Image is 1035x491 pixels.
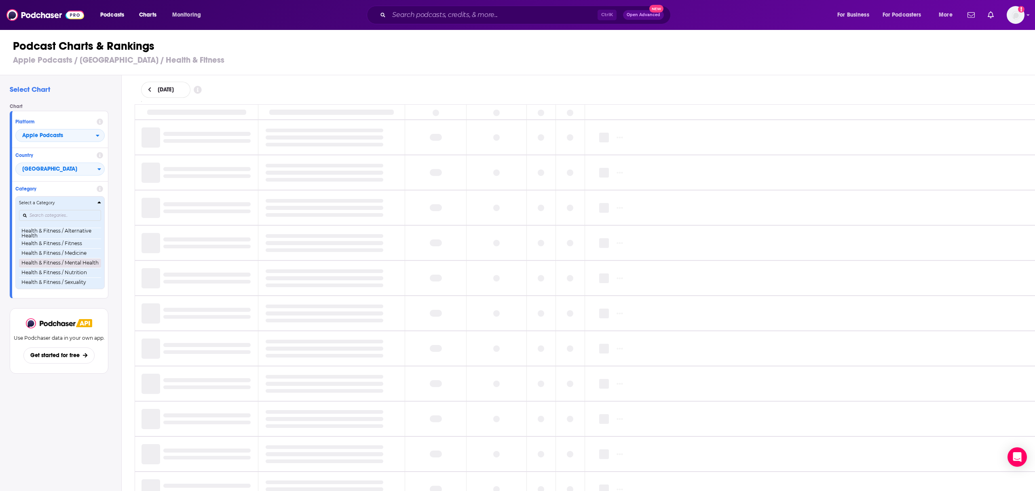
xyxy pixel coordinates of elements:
[158,87,174,93] span: [DATE]
[984,8,997,22] a: Show notifications dropdown
[19,258,101,268] button: Health & Fitness / Mental Health
[15,163,105,176] button: Countries
[76,319,92,327] img: Podchaser API banner
[19,201,94,205] h4: Select a Category
[13,55,1029,65] h3: Apple Podcasts / [GEOGRAPHIC_DATA] / Health & Fitness
[939,9,953,21] span: More
[172,9,201,21] span: Monitoring
[14,335,105,341] p: Use Podchaser data in your own app.
[837,9,869,21] span: For Business
[19,248,101,258] button: Health & Fitness / Medicine
[134,8,161,21] a: Charts
[139,9,156,21] span: Charts
[100,9,124,21] span: Podcasts
[627,13,660,17] span: Open Advanced
[19,228,101,239] button: Health & Fitness / Alternative Health
[1007,6,1024,24] img: User Profile
[1018,6,1024,13] svg: Add a profile image
[22,133,63,138] span: Apple Podcasts
[1007,6,1024,24] button: Show profile menu
[964,8,978,22] a: Show notifications dropdown
[15,129,105,142] button: open menu
[15,119,93,125] h4: Platform
[1008,447,1027,467] div: Open Intercom Messenger
[95,8,135,21] button: open menu
[877,8,933,21] button: open menu
[19,210,101,221] input: Search categories...
[6,7,84,23] img: Podchaser - Follow, Share and Rate Podcasts
[623,10,664,20] button: Open AdvancedNew
[15,129,105,142] h2: Platforms
[13,39,1029,53] h1: Podcast Charts & Rankings
[15,196,105,289] button: Categories
[19,277,101,287] button: Health & Fitness / Sexuality
[832,8,879,21] button: open menu
[19,268,101,277] button: Health & Fitness / Nutrition
[19,239,101,248] button: Health & Fitness / Fitness
[389,8,598,21] input: Search podcasts, credits, & more...
[167,8,211,21] button: open menu
[26,318,76,328] img: Podchaser - Follow, Share and Rate Podcasts
[933,8,963,21] button: open menu
[883,9,921,21] span: For Podcasters
[15,152,93,158] h4: Country
[374,6,678,24] div: Search podcasts, credits, & more...
[10,104,115,109] h4: Chart
[10,85,115,94] h2: Select Chart
[598,10,617,20] span: Ctrl K
[649,5,664,13] span: New
[1007,6,1024,24] span: Logged in as aci-podcast
[30,352,80,359] span: Get started for free
[16,163,97,176] span: [GEOGRAPHIC_DATA]
[23,347,94,364] button: Get started for free
[15,186,93,192] h4: Category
